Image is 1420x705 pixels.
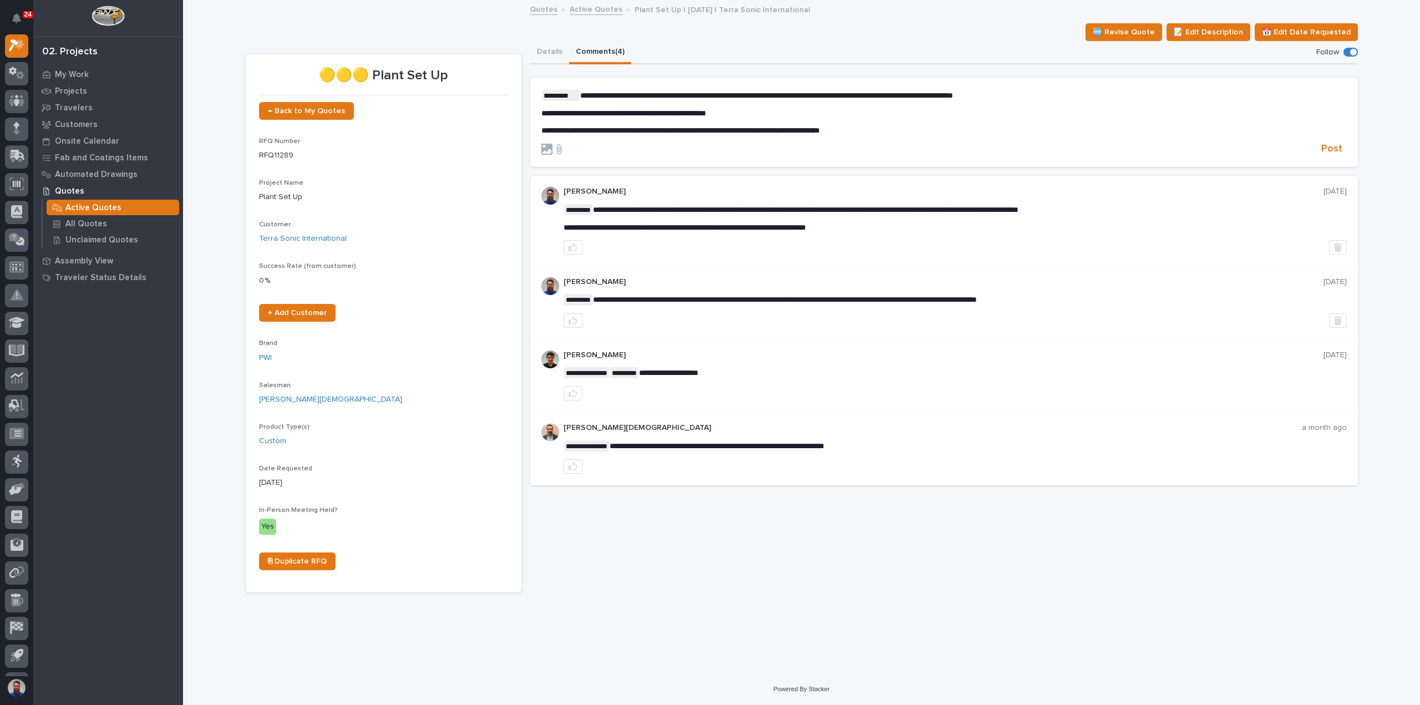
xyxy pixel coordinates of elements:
[65,219,107,229] p: All Quotes
[65,235,138,245] p: Unclaimed Quotes
[259,465,312,472] span: Date Requested
[259,68,508,84] p: 🟡🟡🟡 Plant Set Up
[564,351,1323,360] p: [PERSON_NAME]
[43,216,183,231] a: All Quotes
[5,676,28,699] button: users-avatar
[268,557,327,565] span: ⎘ Duplicate RFQ
[43,232,183,247] a: Unclaimed Quotes
[1167,23,1250,41] button: 📝 Edit Description
[1174,26,1243,39] span: 📝 Edit Description
[259,304,336,322] a: + Add Customer
[259,519,276,535] div: Yes
[43,200,183,215] a: Active Quotes
[564,187,1323,196] p: [PERSON_NAME]
[773,686,829,692] a: Powered By Stacker
[259,263,356,270] span: Success Rate (from customer)
[33,166,183,182] a: Automated Drawings
[635,3,810,15] p: Plant Set Up | [DATE] | Terra Sonic International
[42,46,98,58] div: 02. Projects
[14,13,28,31] div: Notifications24
[268,107,345,115] span: ← Back to My Quotes
[33,149,183,166] a: Fab and Coatings Items
[1323,351,1347,360] p: [DATE]
[259,552,336,570] a: ⎘ Duplicate RFQ
[564,423,1302,433] p: [PERSON_NAME][DEMOGRAPHIC_DATA]
[1321,143,1342,155] span: Post
[259,352,272,364] a: PWI
[33,99,183,116] a: Travelers
[1329,240,1347,255] button: Delete post
[564,313,582,328] button: like this post
[1255,23,1358,41] button: 📅 Edit Date Requested
[569,41,631,64] button: Comments (4)
[259,138,300,145] span: RFQ Number
[55,136,119,146] p: Onsite Calendar
[541,423,559,441] img: ACg8ocIGaxZgOborKONOsCK60Wx-Xey7sE2q6Qmw6EHN013R=s96-c
[65,203,121,213] p: Active Quotes
[570,2,622,15] a: Active Quotes
[259,340,277,347] span: Brand
[55,120,98,130] p: Customers
[530,41,569,64] button: Details
[1302,423,1347,433] p: a month ago
[1262,26,1351,39] span: 📅 Edit Date Requested
[33,66,183,83] a: My Work
[55,273,146,283] p: Traveler Status Details
[1323,277,1347,287] p: [DATE]
[259,424,310,430] span: Product Type(s)
[55,186,84,196] p: Quotes
[55,170,138,180] p: Automated Drawings
[55,103,93,113] p: Travelers
[268,309,327,317] span: + Add Customer
[259,275,508,287] p: 0 %
[259,102,354,120] a: ← Back to My Quotes
[541,351,559,368] img: AOh14Gjx62Rlbesu-yIIyH4c_jqdfkUZL5_Os84z4H1p=s96-c
[541,277,559,295] img: 6hTokn1ETDGPf9BPokIQ
[1317,143,1347,155] button: Post
[259,221,291,228] span: Customer
[1093,26,1155,39] span: 🆕 Revise Quote
[33,116,183,133] a: Customers
[259,507,338,514] span: In-Person Meeting Held?
[55,256,113,266] p: Assembly View
[55,87,87,97] p: Projects
[33,83,183,99] a: Projects
[33,252,183,269] a: Assembly View
[259,382,291,389] span: Salesman
[259,233,347,245] a: Terra Sonic International
[33,269,183,286] a: Traveler Status Details
[55,153,148,163] p: Fab and Coatings Items
[564,277,1323,287] p: [PERSON_NAME]
[564,459,582,474] button: like this post
[55,70,89,80] p: My Work
[33,133,183,149] a: Onsite Calendar
[530,2,557,15] a: Quotes
[92,6,124,26] img: Workspace Logo
[259,435,286,447] a: Custom
[1316,48,1339,57] p: Follow
[259,150,508,161] p: RFQ11289
[541,187,559,205] img: 6hTokn1ETDGPf9BPokIQ
[564,386,582,400] button: like this post
[1086,23,1162,41] button: 🆕 Revise Quote
[259,180,303,186] span: Project Name
[259,477,508,489] p: [DATE]
[5,7,28,30] button: Notifications
[564,240,582,255] button: like this post
[259,191,508,203] p: Plant Set Up
[24,11,32,18] p: 24
[1323,187,1347,196] p: [DATE]
[33,182,183,199] a: Quotes
[1329,313,1347,328] button: Delete post
[259,394,402,405] a: [PERSON_NAME][DEMOGRAPHIC_DATA]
